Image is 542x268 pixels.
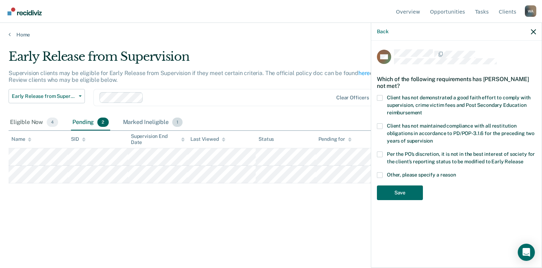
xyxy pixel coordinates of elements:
[387,123,535,144] span: Client has not maintained compliance with all restitution obligations in accordance to PD/POP-3.1...
[9,49,415,70] div: Early Release from Supervision
[387,172,456,178] span: Other, please specify a reason
[358,70,370,76] a: here
[190,136,225,142] div: Last Viewed
[9,31,533,38] a: Home
[336,95,369,101] div: Clear officers
[377,185,423,200] button: Save
[131,133,185,145] div: Supervision End Date
[122,115,184,130] div: Marked Ineligible
[377,29,388,35] button: Back
[387,151,535,164] span: Per the PO’s discretion, it is not in the best interest of society for the client’s reporting sta...
[318,136,352,142] div: Pending for
[259,136,274,142] div: Status
[11,136,31,142] div: Name
[172,118,183,127] span: 1
[377,70,536,95] div: Which of the following requirements has [PERSON_NAME] not met?
[71,136,86,142] div: SID
[525,5,536,17] div: W A
[7,8,42,15] img: Recidiviz
[97,118,108,127] span: 2
[387,95,531,115] span: Client has not demonstrated a good faith effort to comply with supervision, crime victim fees and...
[9,115,60,130] div: Eligible Now
[12,93,76,99] span: Early Release from Supervision
[518,244,535,261] div: Open Intercom Messenger
[525,5,536,17] button: Profile dropdown button
[9,70,414,83] p: Supervision clients may be eligible for Early Release from Supervision if they meet certain crite...
[71,115,110,130] div: Pending
[47,118,58,127] span: 4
